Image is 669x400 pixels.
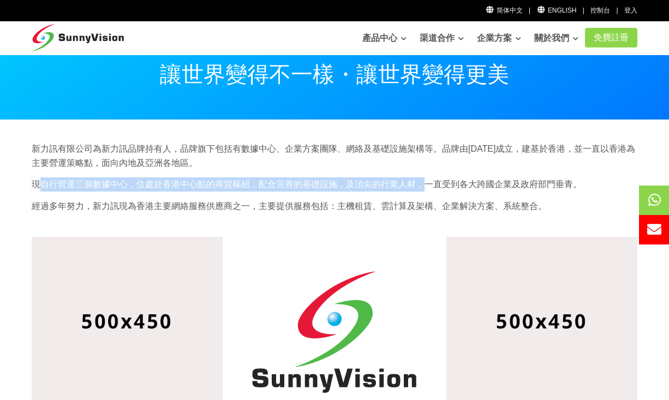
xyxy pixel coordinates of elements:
p: 新力訊有限公司為新力訊品牌持有人，品牌旗下包括有數據中心、企業方案團隊、網絡及基礎設施架構等。品牌由[DATE]成立，建基於香港，並一直以香港為主要營運策略點，面向內地及亞洲各地區。 [32,142,637,170]
a: 登入 [624,7,637,14]
li: | [583,5,584,16]
a: 產品中心 [362,27,407,49]
a: 简体中文 [485,7,523,14]
a: 控制台 [590,7,610,14]
a: 渠道合作 [420,27,464,49]
a: 關於我們 [534,27,578,49]
p: 讓世界變得不一樣・讓世界變得更美 [32,63,637,85]
p: 經過多年努力，新力訊現為香港主要網絡服務供應商之一，主要提供服務包括：主機租賃、雲計算及架構、企業解決方案、系統整合。 [32,199,637,213]
li: | [529,5,530,16]
li: | [617,5,618,16]
a: English [536,7,576,14]
p: 現自行營運三個數據中心，位處於香港中心點的商貿樞紐，配合完善的基礎設施，及頂尖的行業人材，一直受到各大跨國企業及政府部門垂青。 [32,177,637,192]
a: 企業方案 [477,27,521,49]
a: 免費註冊 [585,28,637,47]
